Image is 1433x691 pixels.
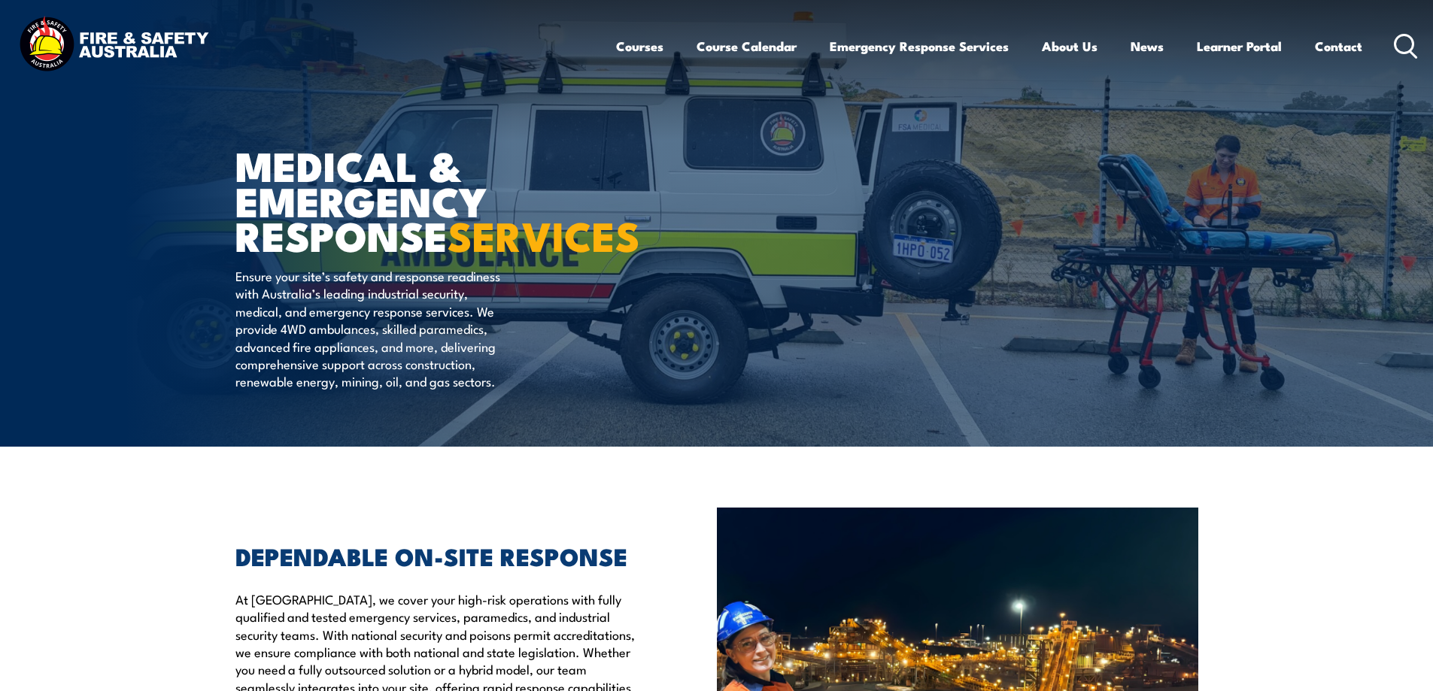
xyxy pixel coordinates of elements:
strong: SERVICES [448,203,640,265]
a: Courses [616,26,663,66]
a: News [1131,26,1164,66]
h1: MEDICAL & EMERGENCY RESPONSE [235,147,607,253]
a: About Us [1042,26,1098,66]
a: Contact [1315,26,1362,66]
a: Course Calendar [697,26,797,66]
p: Ensure your site’s safety and response readiness with Australia’s leading industrial security, me... [235,267,510,390]
a: Learner Portal [1197,26,1282,66]
a: Emergency Response Services [830,26,1009,66]
h2: DEPENDABLE ON-SITE RESPONSE [235,545,648,566]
